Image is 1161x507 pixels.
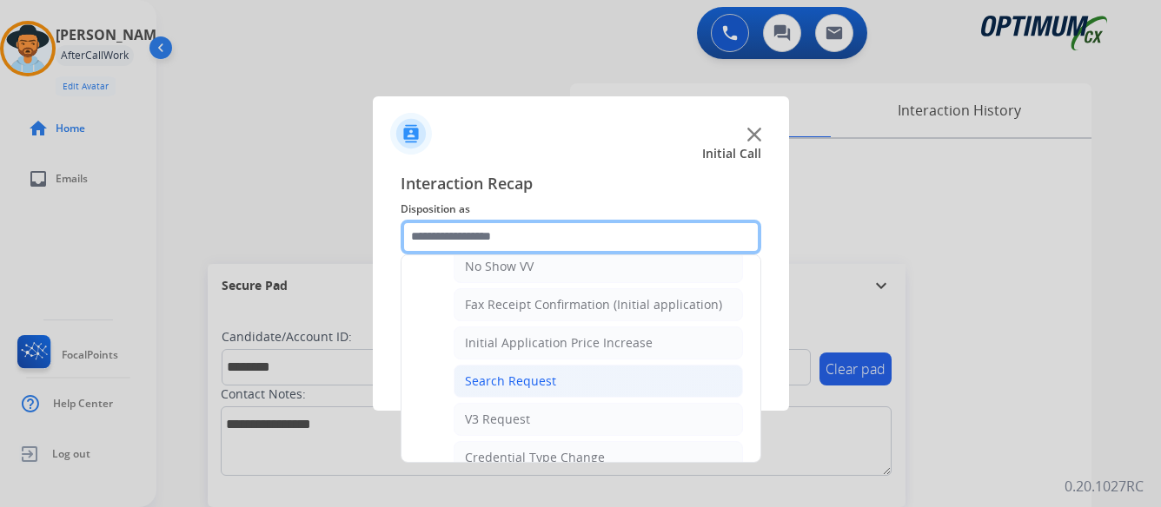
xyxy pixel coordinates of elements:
div: Fax Receipt Confirmation (Initial application) [465,296,722,313]
span: Disposition as [401,199,761,220]
span: Initial Call [702,145,761,162]
img: contactIcon [390,113,432,155]
span: Interaction Recap [401,171,761,199]
div: Search Request [465,372,556,390]
div: Initial Application Price Increase [465,334,653,352]
p: 0.20.1027RC [1065,476,1144,497]
div: No Show VV [465,258,534,275]
div: Credential Type Change [465,449,605,466]
div: V3 Request [465,411,530,428]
